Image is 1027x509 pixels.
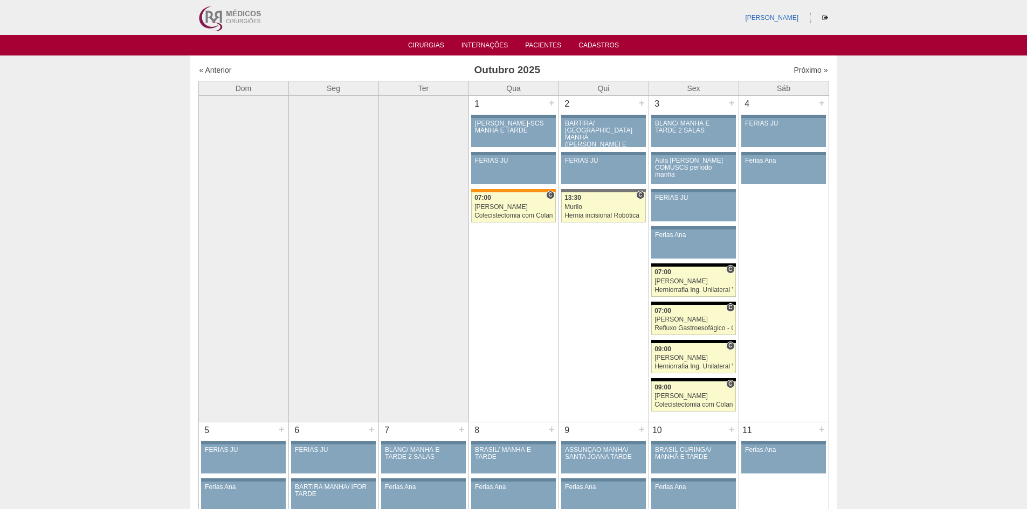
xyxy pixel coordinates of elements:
[564,194,581,201] span: 13:30
[561,152,645,155] div: Key: Aviso
[559,422,576,438] div: 9
[561,155,645,184] a: FERIAS JU
[655,232,732,239] div: Ferias Ana
[199,66,232,74] a: « Anterior
[739,96,756,112] div: 4
[291,444,375,473] a: FERIAS JU
[564,204,643,211] div: Murilo
[651,305,735,335] a: C 07:00 [PERSON_NAME] Refluxo Gastroesofágico - Cirurgia VL
[651,441,735,444] div: Key: Aviso
[201,444,285,473] a: FERIAS JU
[381,478,465,482] div: Key: Aviso
[205,484,282,491] div: Ferias Ana
[651,229,735,259] a: Ferias Ana
[525,41,561,52] a: Pacientes
[468,81,559,95] th: Qua
[471,155,555,184] a: FERIAS JU
[471,192,555,222] a: C 07:00 [PERSON_NAME] Colecistectomia com Colangiografia VL
[636,191,644,199] span: Consultório
[469,96,486,112] div: 1
[649,422,666,438] div: 10
[578,41,619,52] a: Cadastros
[651,302,735,305] div: Key: Blanc
[794,66,828,74] a: Próximo »
[381,444,465,473] a: BLANC/ MANHÃ E TARDE 2 SALAS
[350,62,664,78] h3: Outubro 2025
[651,343,735,373] a: C 09:00 [PERSON_NAME] Herniorrafia Ing. Unilateral VL
[561,192,645,222] a: C 13:30 Murilo Hernia incisional Robótica
[471,478,555,482] div: Key: Aviso
[651,118,735,147] a: BLANC/ MANHÃ E TARDE 2 SALAS
[561,118,645,147] a: BARTIRA/ [GEOGRAPHIC_DATA] MANHÃ ([PERSON_NAME] E ANA)/ SANTA JOANA -TARDE
[378,81,468,95] th: Ter
[741,152,825,155] div: Key: Aviso
[565,120,642,163] div: BARTIRA/ [GEOGRAPHIC_DATA] MANHÃ ([PERSON_NAME] E ANA)/ SANTA JOANA -TARDE
[471,118,555,147] a: [PERSON_NAME]-SCS MANHÃ E TARDE
[565,157,642,164] div: FERIAS JU
[637,422,646,436] div: +
[561,441,645,444] div: Key: Aviso
[651,152,735,155] div: Key: Aviso
[741,118,825,147] a: FERIAS JU
[726,265,734,274] span: Consultório
[651,381,735,412] a: C 09:00 [PERSON_NAME] Colecistectomia com Colangiografia VL
[205,447,282,454] div: FERIAS JU
[546,191,554,199] span: Consultório
[654,325,733,332] div: Refluxo Gastroesofágico - Cirurgia VL
[651,263,735,267] div: Key: Blanc
[198,81,288,95] th: Dom
[381,441,465,444] div: Key: Aviso
[475,447,552,461] div: BRASIL/ MANHÃ E TARDE
[651,444,735,473] a: BRASIL CURINGA/ MANHÃ E TARDE
[654,363,733,370] div: Herniorrafia Ing. Unilateral VL
[559,81,649,95] th: Qui
[471,115,555,118] div: Key: Aviso
[727,96,736,110] div: +
[654,316,733,323] div: [PERSON_NAME]
[547,422,556,436] div: +
[822,15,828,21] i: Sair
[739,81,829,95] th: Sáb
[201,478,285,482] div: Key: Aviso
[471,441,555,444] div: Key: Aviso
[651,226,735,229] div: Key: Aviso
[741,444,825,473] a: Ferias Ana
[461,41,508,52] a: Internações
[654,307,671,315] span: 07:00
[655,157,732,179] div: Aula [PERSON_NAME] COMUSCS período manha
[651,115,735,118] div: Key: Aviso
[651,378,735,381] div: Key: Blanc
[561,444,645,473] a: ASSUNÇÃO MANHÃ/ SANTA JOANA TARDE
[561,189,645,192] div: Key: Santa Catarina
[726,303,734,312] span: Consultório
[651,155,735,184] a: Aula [PERSON_NAME] COMUSCS período manha
[291,441,375,444] div: Key: Aviso
[474,194,491,201] span: 07:00
[655,194,732,201] div: FERIAS JU
[469,422,486,438] div: 8
[564,212,643,219] div: Hernia incisional Robótica
[295,447,372,454] div: FERIAS JU
[651,192,735,221] a: FERIAS JU
[385,484,462,491] div: Ferias Ana
[655,120,732,134] div: BLANC/ MANHÃ E TARDE 2 SALAS
[277,422,286,436] div: +
[654,354,733,361] div: [PERSON_NAME]
[651,478,735,482] div: Key: Aviso
[559,96,576,112] div: 2
[654,384,671,391] span: 09:00
[745,120,822,127] div: FERIAS JU
[745,447,822,454] div: Ferias Ana
[199,422,216,438] div: 5
[745,157,822,164] div: Ferias Ana
[817,422,826,436] div: +
[741,441,825,444] div: Key: Aviso
[654,393,733,400] div: [PERSON_NAME]
[651,267,735,297] a: C 07:00 [PERSON_NAME] Herniorrafia Ing. Unilateral VL
[475,484,552,491] div: Ferias Ana
[651,340,735,343] div: Key: Blanc
[561,115,645,118] div: Key: Aviso
[565,447,642,461] div: ASSUNÇÃO MANHÃ/ SANTA JOANA TARDE
[726,380,734,388] span: Consultório
[654,268,671,276] span: 07:00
